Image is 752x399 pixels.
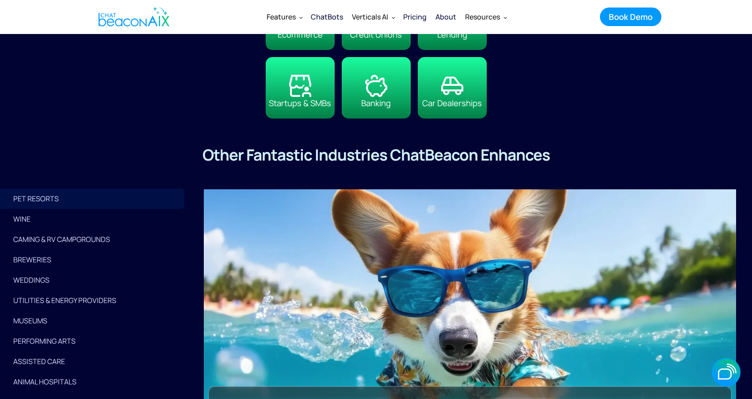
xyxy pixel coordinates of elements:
[299,15,303,19] img: Dropdown
[504,15,507,19] img: Dropdown
[403,11,427,23] div: Pricing
[609,11,653,23] div: Book Demo
[262,6,306,27] div: Features
[13,213,175,225] div: WINE
[13,376,175,388] div: Animal Hospitals
[13,192,171,205] div: PET RESORTS
[266,57,335,119] a: Startups & SMBs
[422,97,482,110] div: Car Dealerships
[278,28,323,41] div: Ecommerce
[352,11,388,23] div: Verticals AI
[13,335,175,347] div: PERFORMING ARTS
[418,57,487,119] a: Car Dealerships
[269,97,331,110] div: Startups & SMBs
[13,355,175,368] div: ASSISTED CARE
[91,1,174,32] a: home
[399,5,431,28] a: Pricing
[347,6,399,27] div: Verticals AI
[13,233,175,246] div: CAMING & RV CAMPGROUNDS
[435,11,456,23] div: About
[461,6,511,27] div: Resources
[13,274,175,286] div: WEDDINGS
[267,11,296,23] div: Features
[311,11,343,23] div: ChatBots
[342,57,411,119] a: Banking
[431,5,461,28] a: About
[437,28,467,41] div: Lending
[306,6,347,27] a: ChatBots
[13,315,175,327] div: MUSEUMS
[465,11,500,23] div: Resources
[361,97,391,110] div: Banking
[13,253,175,266] div: BREWERIES
[350,28,402,41] div: Credit Unions
[600,8,661,26] a: Book Demo
[392,15,395,19] img: Dropdown
[13,294,175,307] div: Utilities & Energy Providers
